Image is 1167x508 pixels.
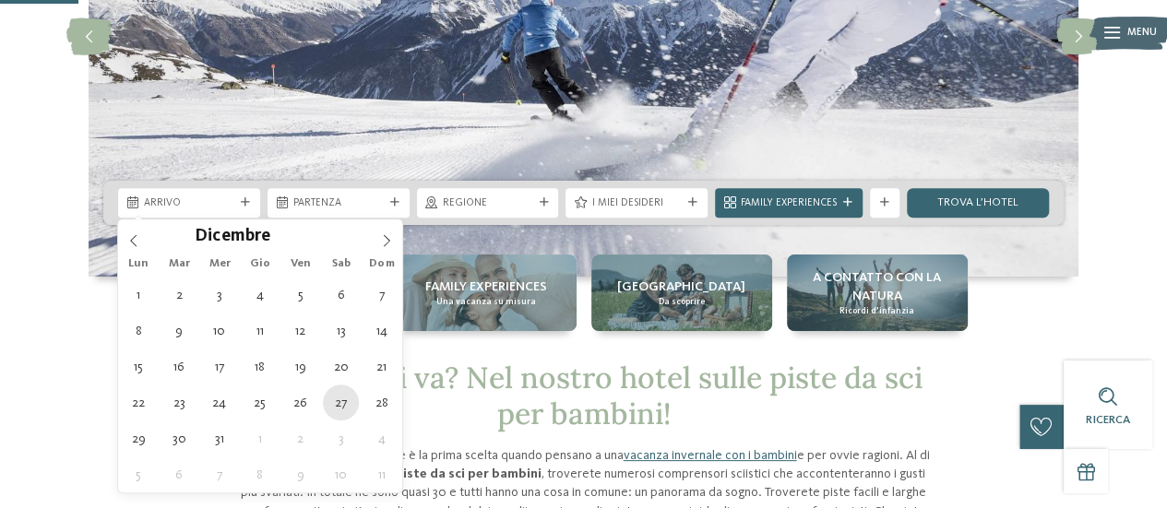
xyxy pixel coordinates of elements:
[617,278,745,296] span: [GEOGRAPHIC_DATA]
[787,254,968,331] a: Hotel sulle piste da sci per bambini: divertimento senza confini A contatto con la natura Ricordi...
[201,313,237,349] span: Dicembre 10, 2025
[242,384,278,420] span: Dicembre 25, 2025
[120,420,156,456] span: Dicembre 29, 2025
[282,384,318,420] span: Dicembre 26, 2025
[363,420,399,456] span: Gennaio 4, 2026
[323,349,359,384] span: Dicembre 20, 2025
[201,384,237,420] span: Dicembre 24, 2025
[363,456,399,492] span: Gennaio 11, 2026
[161,313,196,349] span: Dicembre 9, 2025
[242,420,278,456] span: Gennaio 1, 2026
[280,258,321,270] span: Ven
[201,349,237,384] span: Dicembre 17, 2025
[161,420,196,456] span: Dicembre 30, 2025
[323,277,359,313] span: Dicembre 6, 2025
[396,254,577,331] a: Hotel sulle piste da sci per bambini: divertimento senza confini Family experiences Una vacanza s...
[293,196,384,211] span: Partenza
[591,196,682,211] span: I miei desideri
[741,196,837,211] span: Family Experiences
[199,258,240,270] span: Mer
[323,420,359,456] span: Gennaio 3, 2026
[245,359,923,431] span: Dov’è che si va? Nel nostro hotel sulle piste da sci per bambini!
[591,254,772,331] a: Hotel sulle piste da sci per bambini: divertimento senza confini [GEOGRAPHIC_DATA] Da scoprire
[323,384,359,420] span: Dicembre 27, 2025
[363,384,399,420] span: Dicembre 28, 2025
[363,349,399,384] span: Dicembre 21, 2025
[159,258,199,270] span: Mar
[120,384,156,420] span: Dicembre 22, 2025
[269,226,330,245] input: Year
[161,456,196,492] span: Gennaio 6, 2026
[363,277,399,313] span: Dicembre 7, 2025
[443,196,533,211] span: Regione
[195,229,269,246] span: Dicembre
[436,296,536,308] span: Una vacanza su misura
[659,296,705,308] span: Da scoprire
[840,305,914,317] span: Ricordi d’infanzia
[323,313,359,349] span: Dicembre 13, 2025
[201,420,237,456] span: Dicembre 31, 2025
[327,467,542,480] strong: hotel sulle piste da sci per bambini
[240,258,280,270] span: Gio
[282,349,318,384] span: Dicembre 19, 2025
[201,456,237,492] span: Gennaio 7, 2026
[363,313,399,349] span: Dicembre 14, 2025
[282,420,318,456] span: Gennaio 2, 2026
[282,313,318,349] span: Dicembre 12, 2025
[321,258,362,270] span: Sab
[161,277,196,313] span: Dicembre 2, 2025
[120,277,156,313] span: Dicembre 1, 2025
[120,456,156,492] span: Gennaio 5, 2026
[282,277,318,313] span: Dicembre 5, 2025
[120,349,156,384] span: Dicembre 15, 2025
[425,278,547,296] span: Family experiences
[161,384,196,420] span: Dicembre 23, 2025
[120,313,156,349] span: Dicembre 8, 2025
[794,268,960,305] span: A contatto con la natura
[242,349,278,384] span: Dicembre 18, 2025
[242,313,278,349] span: Dicembre 11, 2025
[201,277,237,313] span: Dicembre 3, 2025
[161,349,196,384] span: Dicembre 16, 2025
[624,449,797,462] a: vacanza invernale con i bambini
[362,258,402,270] span: Dom
[323,456,359,492] span: Gennaio 10, 2026
[144,196,234,211] span: Arrivo
[242,456,278,492] span: Gennaio 8, 2026
[907,188,1049,218] a: trova l’hotel
[118,258,159,270] span: Lun
[1086,414,1130,426] span: Ricerca
[282,456,318,492] span: Gennaio 9, 2026
[242,277,278,313] span: Dicembre 4, 2025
